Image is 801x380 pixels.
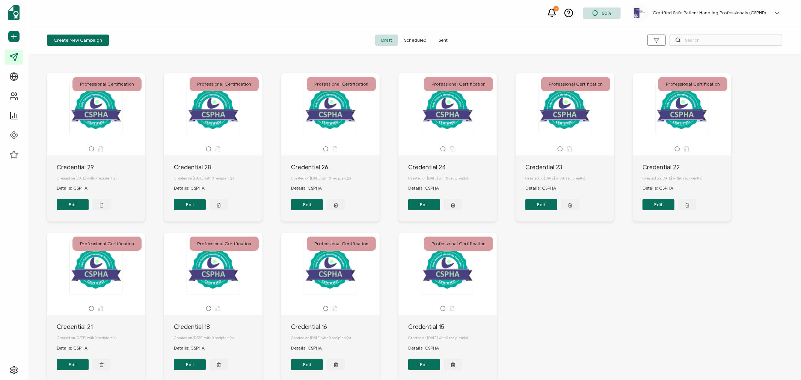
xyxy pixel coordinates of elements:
[408,185,447,192] div: Details: CSPHA
[174,172,262,185] div: Created on [DATE] with 0 recipient(s)
[174,345,212,351] div: Details: CSPHA
[408,172,497,185] div: Created on [DATE] with 0 recipient(s)
[72,237,142,251] div: Professional Certification
[291,185,329,192] div: Details: CSPHA
[525,172,614,185] div: Created on [DATE] with 0 recipient(s)
[57,185,95,192] div: Details: CSPHA
[190,77,259,91] div: Professional Certification
[408,332,497,344] div: Created on [DATE] with 0 recipient(s)
[291,359,323,370] button: Edit
[424,77,493,91] div: Professional Certification
[174,323,262,332] div: Credential 18
[433,35,454,46] span: Sent
[408,163,497,172] div: Credential 24
[653,10,766,15] h5: Certified Safe Patient Handling Professionals (CSPHP)
[291,172,380,185] div: Created on [DATE] with 0 recipient(s)
[525,185,564,192] div: Details: CSPHA
[291,323,380,332] div: Credential 16
[307,77,376,91] div: Professional Certification
[72,77,142,91] div: Professional Certification
[174,199,206,210] button: Edit
[307,237,376,251] div: Professional Certification
[408,345,447,351] div: Details: CSPHA
[57,172,145,185] div: Created on [DATE] with 0 recipient(s)
[291,332,380,344] div: Created on [DATE] with 0 recipient(s)
[643,185,681,192] div: Details: CSPHA
[541,77,610,91] div: Professional Certification
[643,199,674,210] button: Edit
[57,323,145,332] div: Credential 21
[57,359,89,370] button: Edit
[375,35,398,46] span: Draft
[602,10,611,16] span: 60%
[190,237,259,251] div: Professional Certification
[54,38,102,42] span: Create New Campaign
[47,35,109,46] button: Create New Campaign
[670,35,782,46] input: Search
[634,8,645,17] img: 6ecc0237-9d5c-476e-a376-03e9add948da.png
[658,77,727,91] div: Professional Certification
[424,237,493,251] div: Professional Certification
[57,163,145,172] div: Credential 29
[525,163,614,172] div: Credential 23
[174,359,206,370] button: Edit
[57,332,145,344] div: Created on [DATE] with 0 recipient(s)
[408,323,497,332] div: Credential 15
[643,163,731,172] div: Credential 22
[291,199,323,210] button: Edit
[554,6,559,11] div: 7
[408,199,440,210] button: Edit
[643,172,731,185] div: Created on [DATE] with 0 recipient(s)
[291,345,329,351] div: Details: CSPHA
[174,185,212,192] div: Details: CSPHA
[57,345,95,351] div: Details: CSPHA
[8,5,20,20] img: sertifier-logomark-colored.svg
[525,199,557,210] button: Edit
[174,332,262,344] div: Created on [DATE] with 0 recipient(s)
[291,163,380,172] div: Credential 26
[398,35,433,46] span: Scheduled
[57,199,89,210] button: Edit
[174,163,262,172] div: Credential 28
[408,359,440,370] button: Edit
